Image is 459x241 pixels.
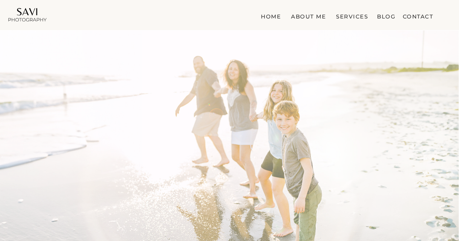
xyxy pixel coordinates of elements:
[402,12,433,19] a: contact
[259,12,281,19] a: home
[287,12,326,19] a: about me
[335,12,369,19] a: Services
[376,12,396,19] a: blog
